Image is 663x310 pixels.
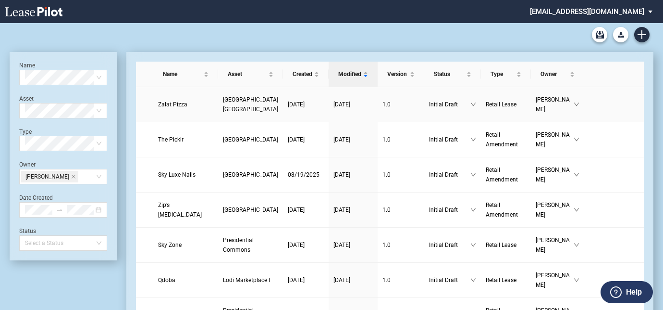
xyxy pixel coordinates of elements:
[19,161,36,168] label: Owner
[536,95,574,114] span: [PERSON_NAME]
[536,235,574,255] span: [PERSON_NAME]
[434,69,465,79] span: Status
[481,62,531,87] th: Type
[218,62,283,87] th: Asset
[158,277,175,284] span: Qdoba
[223,237,254,253] span: Presidential Commons
[288,136,305,143] span: [DATE]
[158,242,182,248] span: Sky Zone
[288,170,324,180] a: 08/19/2025
[610,27,631,42] md-menu: Download Blank Form List
[382,100,419,109] a: 1.0
[333,100,373,109] a: [DATE]
[333,135,373,144] a: [DATE]
[153,62,218,87] th: Name
[56,207,63,213] span: to
[158,171,196,178] span: Sky Luxe Nails
[574,242,579,248] span: down
[382,242,391,248] span: 1 . 0
[574,172,579,178] span: down
[382,135,419,144] a: 1.0
[470,137,476,142] span: down
[158,136,184,143] span: The Picklr
[19,194,53,201] label: Date Created
[158,202,202,218] span: Zip’s Dry Cleaning
[163,69,202,79] span: Name
[486,100,526,109] a: Retail Lease
[338,69,361,79] span: Modified
[56,207,63,213] span: swap-right
[288,277,305,284] span: [DATE]
[574,102,579,107] span: down
[470,242,476,248] span: down
[382,207,391,213] span: 1 . 0
[491,69,515,79] span: Type
[158,100,213,109] a: Zalat Pizza
[429,240,470,250] span: Initial Draft
[536,271,574,290] span: [PERSON_NAME]
[19,228,36,234] label: Status
[288,205,324,215] a: [DATE]
[382,136,391,143] span: 1 . 0
[424,62,481,87] th: Status
[293,69,312,79] span: Created
[333,171,350,178] span: [DATE]
[71,174,76,179] span: close
[223,205,278,215] a: [GEOGRAPHIC_DATA]
[158,275,213,285] a: Qdoba
[158,240,213,250] a: Sky Zone
[333,101,350,108] span: [DATE]
[486,165,526,184] a: Retail Amendment
[540,69,568,79] span: Owner
[223,277,270,284] span: Lodi Marketplace I
[329,62,378,87] th: Modified
[601,281,653,303] button: Help
[288,101,305,108] span: [DATE]
[223,136,278,143] span: Huntington Square Plaza
[333,240,373,250] a: [DATE]
[574,277,579,283] span: down
[382,170,419,180] a: 1.0
[288,240,324,250] a: [DATE]
[470,172,476,178] span: down
[382,205,419,215] a: 1.0
[158,135,213,144] a: The Picklr
[223,235,278,255] a: Presidential Commons
[283,62,329,87] th: Created
[288,171,319,178] span: 08/19/2025
[223,95,278,114] a: [GEOGRAPHIC_DATA] [GEOGRAPHIC_DATA]
[333,277,350,284] span: [DATE]
[626,286,642,298] label: Help
[387,69,408,79] span: Version
[382,171,391,178] span: 1 . 0
[470,102,476,107] span: down
[378,62,424,87] th: Version
[223,96,278,113] span: Town Center Colleyville
[19,129,32,135] label: Type
[228,69,267,79] span: Asset
[429,170,470,180] span: Initial Draft
[158,101,187,108] span: Zalat Pizza
[223,171,278,178] span: Pompano Citi Centre
[429,135,470,144] span: Initial Draft
[158,200,213,220] a: Zip’s [MEDICAL_DATA]
[486,202,518,218] span: Retail Amendment
[382,277,391,284] span: 1 . 0
[25,171,69,182] span: [PERSON_NAME]
[333,205,373,215] a: [DATE]
[288,275,324,285] a: [DATE]
[486,240,526,250] a: Retail Lease
[486,275,526,285] a: Retail Lease
[333,170,373,180] a: [DATE]
[486,277,516,284] span: Retail Lease
[333,207,350,213] span: [DATE]
[158,170,213,180] a: Sky Luxe Nails
[429,100,470,109] span: Initial Draft
[486,131,518,148] span: Retail Amendment
[531,62,584,87] th: Owner
[382,275,419,285] a: 1.0
[486,242,516,248] span: Retail Lease
[333,242,350,248] span: [DATE]
[486,130,526,149] a: Retail Amendment
[288,242,305,248] span: [DATE]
